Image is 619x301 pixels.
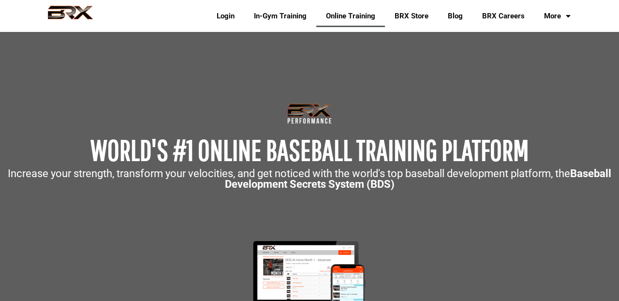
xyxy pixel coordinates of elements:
p: Increase your strength, transform your velocities, and get noticed with the world's top baseball ... [5,168,614,190]
div: Navigation Menu [200,5,580,27]
a: Blog [438,5,472,27]
a: BRX Store [385,5,438,27]
a: Login [207,5,244,27]
span: WORLD'S #1 ONLINE BASEBALL TRAINING PLATFORM [90,133,529,166]
img: BRX Performance [39,5,102,27]
a: More [534,5,580,27]
img: Transparent-Black-BRX-Logo-White-Performance [286,102,333,126]
a: Online Training [316,5,385,27]
a: BRX Careers [472,5,534,27]
strong: Baseball Development Secrets System (BDS) [225,167,612,190]
a: In-Gym Training [244,5,316,27]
